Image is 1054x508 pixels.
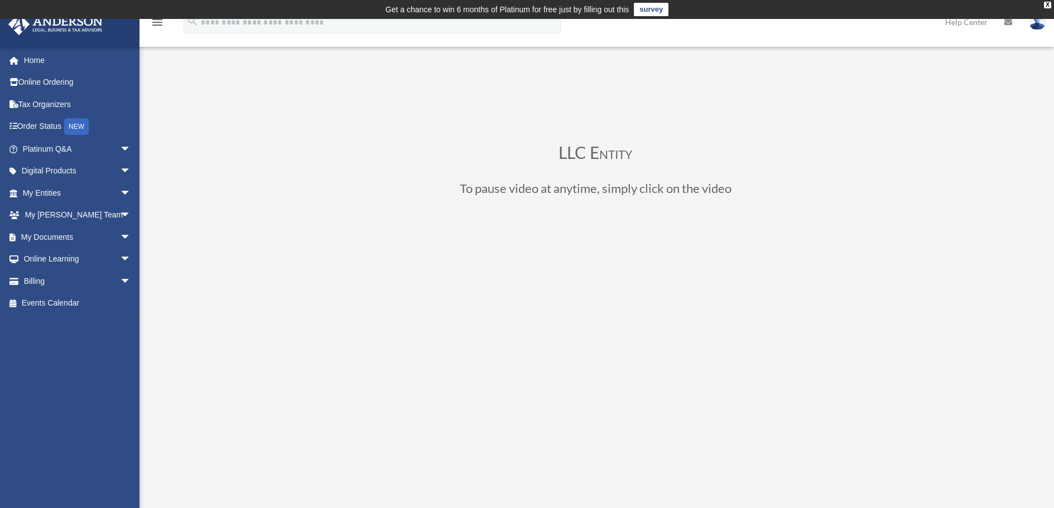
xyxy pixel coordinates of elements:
[120,248,142,271] span: arrow_drop_down
[8,226,148,248] a: My Documentsarrow_drop_down
[1029,14,1046,30] img: User Pic
[8,182,148,204] a: My Entitiesarrow_drop_down
[8,248,148,270] a: Online Learningarrow_drop_down
[8,204,148,226] a: My [PERSON_NAME] Teamarrow_drop_down
[120,204,142,227] span: arrow_drop_down
[8,115,148,138] a: Order StatusNEW
[634,3,668,16] a: survey
[120,138,142,161] span: arrow_drop_down
[5,13,106,35] img: Anderson Advisors Platinum Portal
[120,270,142,293] span: arrow_drop_down
[120,160,142,183] span: arrow_drop_down
[8,71,148,94] a: Online Ordering
[151,20,164,29] a: menu
[8,93,148,115] a: Tax Organizers
[151,16,164,29] i: menu
[120,182,142,205] span: arrow_drop_down
[294,144,897,166] h3: LLC Entity
[386,3,629,16] div: Get a chance to win 6 months of Platinum for free just by filling out this
[8,160,148,182] a: Digital Productsarrow_drop_down
[8,138,148,160] a: Platinum Q&Aarrow_drop_down
[8,49,148,71] a: Home
[8,292,148,315] a: Events Calendar
[1044,2,1051,8] div: close
[120,226,142,249] span: arrow_drop_down
[186,15,199,27] i: search
[294,182,897,200] h3: To pause video at anytime, simply click on the video
[64,118,89,135] div: NEW
[8,270,148,292] a: Billingarrow_drop_down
